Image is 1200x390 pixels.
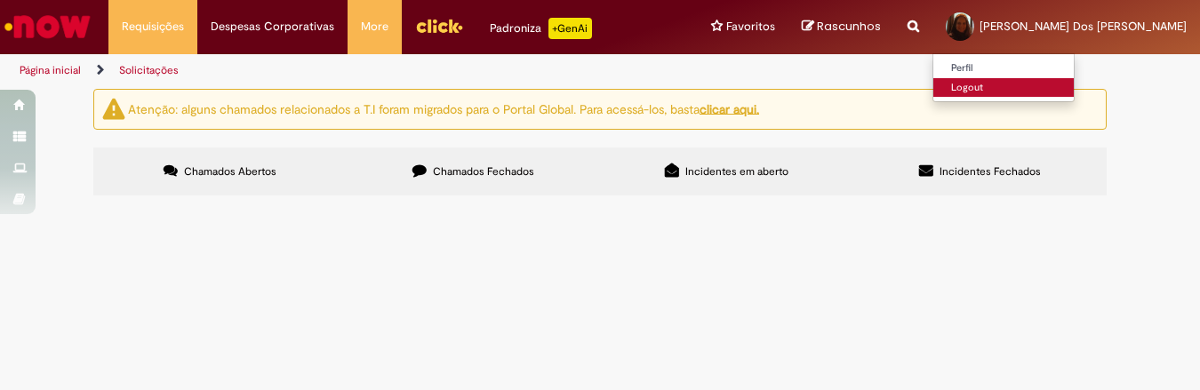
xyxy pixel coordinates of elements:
img: click_logo_yellow_360x200.png [415,12,463,39]
img: ServiceNow [2,9,93,44]
ul: Trilhas de página [13,54,787,87]
span: Incidentes em aberto [685,164,788,179]
div: Padroniza [490,18,592,39]
span: More [361,18,388,36]
span: Despesas Corporativas [211,18,334,36]
span: Chamados Fechados [433,164,534,179]
span: [PERSON_NAME] Dos [PERSON_NAME] [980,19,1187,34]
span: Chamados Abertos [184,164,276,179]
a: Logout [933,78,1074,98]
a: Perfil [933,59,1074,78]
a: Rascunhos [802,19,881,36]
ng-bind-html: Atenção: alguns chamados relacionados a T.I foram migrados para o Portal Global. Para acessá-los,... [128,100,759,116]
a: clicar aqui. [700,100,759,116]
span: Incidentes Fechados [940,164,1041,179]
span: Requisições [122,18,184,36]
p: +GenAi [548,18,592,39]
a: Página inicial [20,63,81,77]
span: Rascunhos [817,18,881,35]
a: Solicitações [119,63,179,77]
span: Favoritos [726,18,775,36]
